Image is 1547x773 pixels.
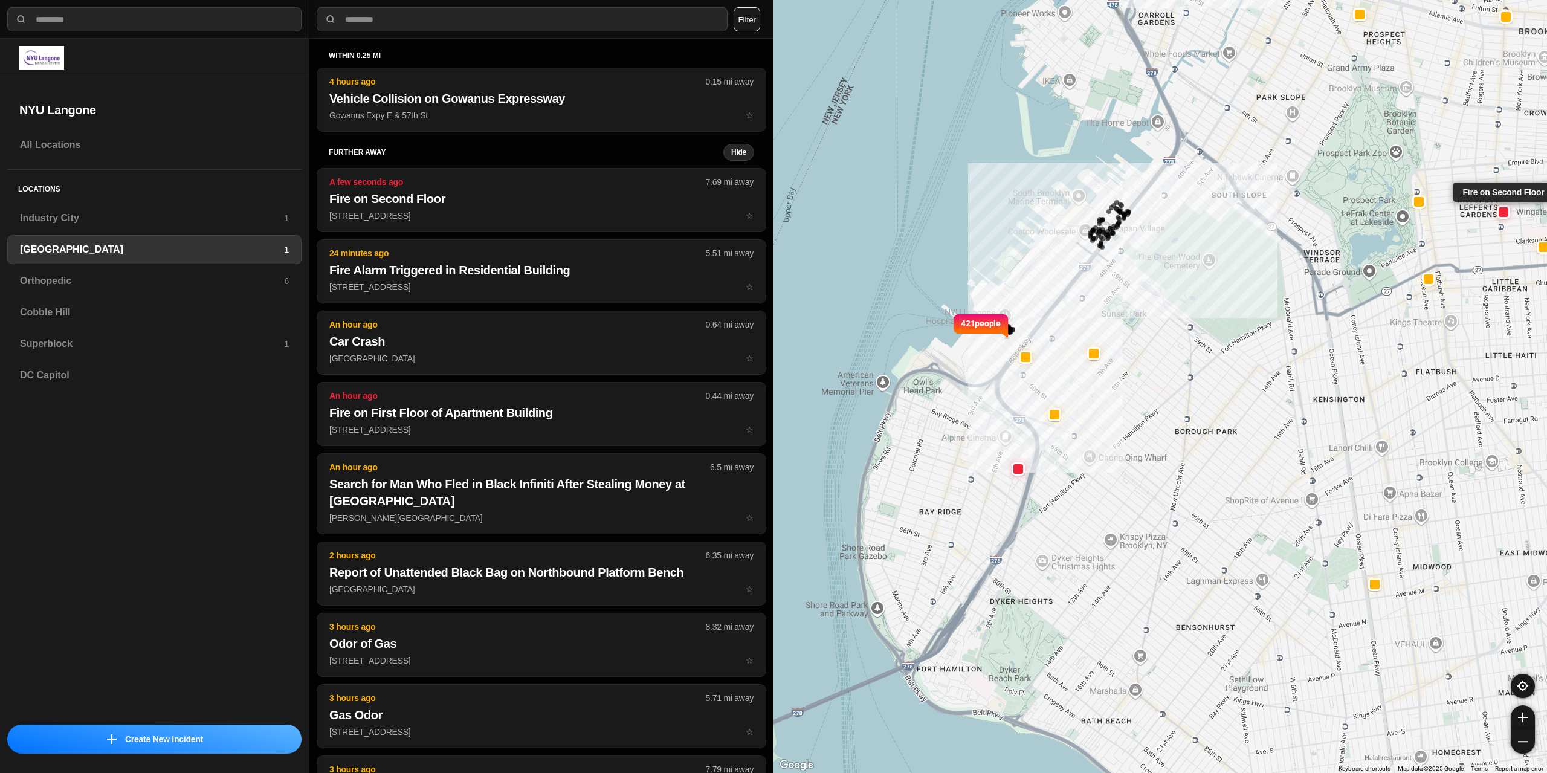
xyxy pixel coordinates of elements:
a: All Locations [7,131,302,160]
img: logo [19,46,64,70]
button: zoom-out [1511,729,1535,754]
span: star [746,656,754,665]
a: An hour ago6.5 mi awaySearch for Man Who Fled in Black Infiniti After Stealing Money at [GEOGRAPH... [317,513,766,523]
p: [STREET_ADDRESS] [329,281,754,293]
p: An hour ago [329,461,710,473]
p: [STREET_ADDRESS] [329,655,754,667]
p: An hour ago [329,390,706,402]
h5: within 0.25 mi [329,51,754,60]
span: star [746,584,754,594]
a: Report a map error [1495,765,1543,772]
img: notch [952,312,961,338]
h2: Vehicle Collision on Gowanus Expressway [329,90,754,107]
a: A few seconds ago7.69 mi awayFire on Second Floor[STREET_ADDRESS]star [317,210,766,221]
span: star [746,727,754,737]
p: 6 [284,275,289,287]
p: 421 people [961,317,1001,343]
p: [GEOGRAPHIC_DATA] [329,583,754,595]
small: Hide [731,147,746,157]
p: 6.35 mi away [706,549,754,561]
button: 3 hours ago5.71 mi awayGas Odor[STREET_ADDRESS]star [317,684,766,748]
p: 6.5 mi away [710,461,754,473]
a: An hour ago0.64 mi awayCar Crash[GEOGRAPHIC_DATA]star [317,353,766,363]
button: Keyboard shortcuts [1339,765,1390,773]
a: DC Capitol [7,361,302,390]
p: 4 hours ago [329,76,706,88]
a: An hour ago0.44 mi awayFire on First Floor of Apartment Building[STREET_ADDRESS]star [317,424,766,435]
p: 3 hours ago [329,692,706,704]
button: An hour ago0.44 mi awayFire on First Floor of Apartment Building[STREET_ADDRESS]star [317,382,766,446]
button: Hide [723,144,754,161]
p: [STREET_ADDRESS] [329,210,754,222]
h2: NYU Langone [19,102,289,118]
p: An hour ago [329,319,706,331]
button: A few seconds ago7.69 mi awayFire on Second Floor[STREET_ADDRESS]star [317,168,766,232]
a: Superblock1 [7,329,302,358]
h2: Odor of Gas [329,635,754,652]
p: 0.15 mi away [706,76,754,88]
p: 0.64 mi away [706,319,754,331]
img: icon [107,734,117,744]
img: Google [777,757,816,773]
h2: Fire on Second Floor [329,190,754,207]
p: Create New Incident [125,733,203,745]
h2: Gas Odor [329,707,754,723]
p: [STREET_ADDRESS] [329,726,754,738]
p: 8.32 mi away [706,621,754,633]
p: 2 hours ago [329,549,706,561]
h3: Superblock [20,337,284,351]
h2: Search for Man Who Fled in Black Infiniti After Stealing Money at [GEOGRAPHIC_DATA] [329,476,754,509]
h2: Car Crash [329,333,754,350]
button: 3 hours ago8.32 mi awayOdor of Gas[STREET_ADDRESS]star [317,613,766,677]
img: zoom-in [1518,713,1528,722]
p: 7.69 mi away [706,176,754,188]
a: Orthopedic6 [7,267,302,296]
p: 3 hours ago [329,621,706,633]
button: recenter [1511,674,1535,698]
button: iconCreate New Incident [7,725,302,754]
h5: Locations [7,170,302,204]
h3: DC Capitol [20,368,289,383]
p: Gowanus Expy E & 57th St [329,109,754,121]
a: 24 minutes ago5.51 mi awayFire Alarm Triggered in Residential Building[STREET_ADDRESS]star [317,282,766,292]
a: Terms (opens in new tab) [1471,765,1488,772]
p: 24 minutes ago [329,247,706,259]
h2: Fire Alarm Triggered in Residential Building [329,262,754,279]
p: A few seconds ago [329,176,706,188]
h2: Fire on First Floor of Apartment Building [329,404,754,421]
button: 24 minutes ago5.51 mi awayFire Alarm Triggered in Residential Building[STREET_ADDRESS]star [317,239,766,303]
img: zoom-out [1518,737,1528,746]
button: Filter [734,7,760,31]
button: 4 hours ago0.15 mi awayVehicle Collision on Gowanus ExpresswayGowanus Expy E & 57th Ststar [317,68,766,132]
p: 1 [284,212,289,224]
p: [PERSON_NAME][GEOGRAPHIC_DATA] [329,512,754,524]
p: 1 [284,244,289,256]
p: 0.44 mi away [706,390,754,402]
h3: All Locations [20,138,289,152]
button: An hour ago0.64 mi awayCar Crash[GEOGRAPHIC_DATA]star [317,311,766,375]
span: Map data ©2025 Google [1398,765,1464,772]
span: star [746,354,754,363]
p: 5.51 mi away [706,247,754,259]
span: star [746,425,754,435]
img: search [325,13,337,25]
a: 3 hours ago5.71 mi awayGas Odor[STREET_ADDRESS]star [317,726,766,737]
h3: Industry City [20,211,284,225]
a: 4 hours ago0.15 mi awayVehicle Collision on Gowanus ExpresswayGowanus Expy E & 57th Ststar [317,110,766,120]
button: Fire on Second Floor [1497,205,1510,218]
h5: further away [329,147,723,157]
a: 2 hours ago6.35 mi awayReport of Unattended Black Bag on Northbound Platform Bench[GEOGRAPHIC_DAT... [317,584,766,594]
a: 3 hours ago8.32 mi awayOdor of Gas[STREET_ADDRESS]star [317,655,766,665]
span: star [746,282,754,292]
img: notch [1001,312,1010,338]
p: [GEOGRAPHIC_DATA] [329,352,754,364]
span: star [746,111,754,120]
h3: [GEOGRAPHIC_DATA] [20,242,284,257]
button: 2 hours ago6.35 mi awayReport of Unattended Black Bag on Northbound Platform Bench[GEOGRAPHIC_DAT... [317,542,766,606]
h3: Cobble Hill [20,305,289,320]
img: search [15,13,27,25]
a: Open this area in Google Maps (opens a new window) [777,757,816,773]
p: [STREET_ADDRESS] [329,424,754,436]
a: Cobble Hill [7,298,302,327]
